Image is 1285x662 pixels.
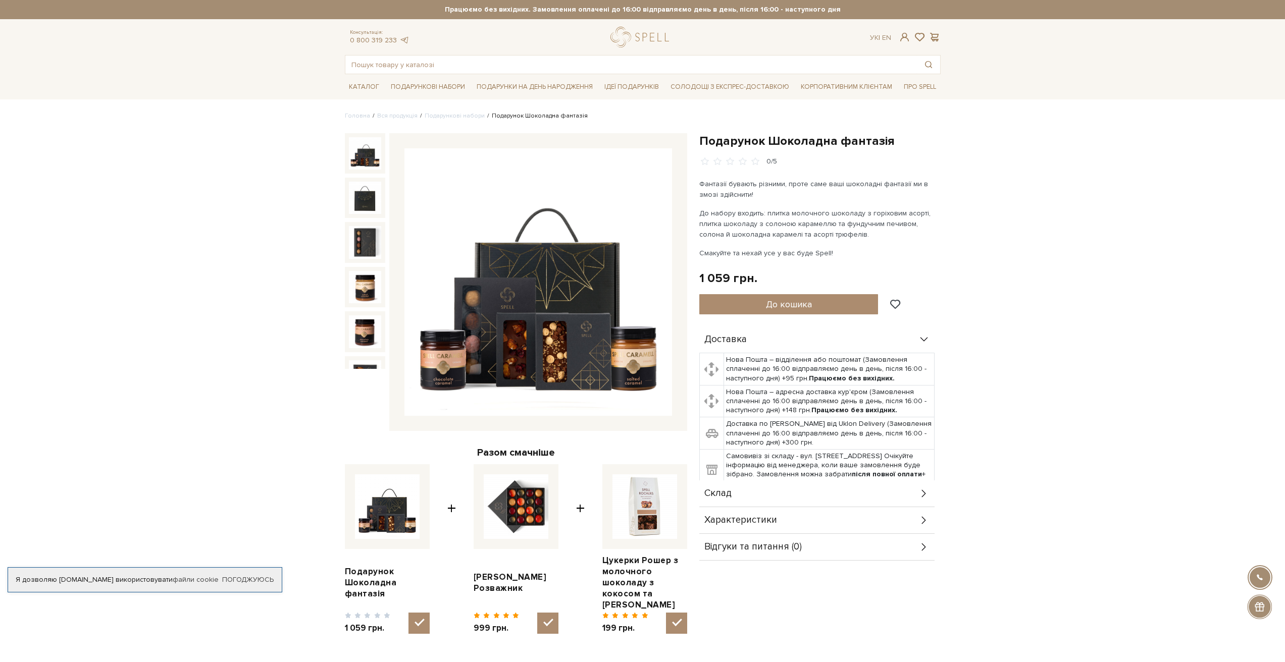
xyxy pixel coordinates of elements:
span: Консультація: [350,29,409,36]
li: Подарунок Шоколадна фантазія [485,112,588,121]
img: Подарунок Шоколадна фантазія [349,315,381,348]
div: 1 059 грн. [699,270,757,286]
b: Працюємо без вихідних. [811,406,897,414]
a: telegram [399,36,409,44]
span: Доставка [704,335,747,344]
span: До кошика [766,299,812,310]
div: 0/5 [766,157,777,167]
h1: Подарунок Шоколадна фантазія [699,133,941,149]
a: Цукерки Рошер з молочного шоколаду з кокосом та [PERSON_NAME] [602,555,687,611]
button: До кошика [699,294,879,314]
img: Цукерки Рошер з молочного шоколаду з кокосом та мигдалем [612,474,677,539]
a: файли cookie [173,575,219,584]
div: Ук [870,33,891,42]
span: Склад [704,489,732,498]
a: Подарунки на День народження [473,79,597,95]
span: | [879,33,880,42]
span: 199 грн. [602,623,648,634]
span: + [447,464,456,634]
strong: Працюємо без вихідних. Замовлення оплачені до 16:00 відправляємо день в день, після 16:00 - насту... [345,5,941,14]
td: Самовивіз зі складу - вул. [STREET_ADDRESS] Очікуйте інформацію від менеджера, коли ваше замовлен... [724,450,935,491]
span: + [576,464,585,634]
a: Подарунок Шоколадна фантазія [345,566,430,599]
a: Подарункові набори [425,112,485,120]
a: Головна [345,112,370,120]
a: En [882,33,891,42]
a: Солодощі з експрес-доставкою [666,78,793,95]
b: Працюємо без вихідних. [809,374,895,382]
a: Корпоративним клієнтам [797,79,896,95]
img: Подарунок Шоколадна фантазія [349,226,381,258]
img: Подарунок Шоколадна фантазія [349,360,381,393]
p: Фантазії бувають різними, проте саме ваші шоколадні фантазії ми в змозі здійснити! [699,179,936,200]
a: Вся продукція [377,112,418,120]
img: Сет цукерок Розважник [484,474,548,539]
a: Погоджуюсь [222,575,274,584]
a: Каталог [345,79,383,95]
a: Про Spell [900,79,940,95]
img: Подарунок Шоколадна фантазія [355,474,420,539]
span: 1 059 грн. [345,623,391,634]
input: Пошук товару у каталозі [345,56,917,74]
p: До набору входить: плитка молочного шоколаду з горіховим асорті, плитка шоколаду з солоною караме... [699,208,936,240]
img: Подарунок Шоколадна фантазія [349,137,381,170]
img: Подарунок Шоколадна фантазія [349,271,381,303]
td: Нова Пошта – адресна доставка кур'єром (Замовлення сплаченні до 16:00 відправляємо день в день, п... [724,385,935,417]
div: Я дозволяю [DOMAIN_NAME] використовувати [8,575,282,584]
a: logo [610,27,674,47]
img: Подарунок Шоколадна фантазія [404,148,672,416]
a: Ідеї подарунків [600,79,663,95]
td: Доставка по [PERSON_NAME] від Uklon Delivery (Замовлення сплаченні до 16:00 відправляємо день в д... [724,417,935,450]
span: Відгуки та питання (0) [704,542,802,551]
a: Подарункові набори [387,79,469,95]
b: після повної оплати [852,470,922,478]
button: Пошук товару у каталозі [917,56,940,74]
span: 999 грн. [474,623,520,634]
span: Характеристики [704,516,777,525]
a: 0 800 319 233 [350,36,397,44]
p: Смакуйте та нехай усе у вас буде Spell! [699,248,936,258]
img: Подарунок Шоколадна фантазія [349,182,381,214]
a: [PERSON_NAME] Розважник [474,572,558,594]
td: Нова Пошта – відділення або поштомат (Замовлення сплаченні до 16:00 відправляємо день в день, піс... [724,353,935,385]
div: Разом смачніше [345,446,687,459]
